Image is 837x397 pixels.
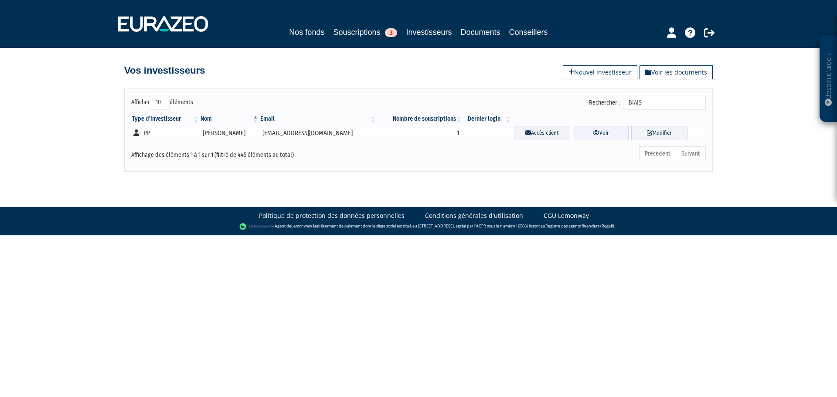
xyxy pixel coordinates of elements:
a: Politique de protection des données personnelles [259,211,405,220]
img: logo-lemonway.png [239,222,273,231]
a: Investisseurs [406,26,452,40]
a: Voir les documents [640,65,713,79]
td: 1 [377,123,463,143]
input: Rechercher : [623,95,706,110]
th: Email : activer pour trier la colonne par ordre croissant [259,115,377,123]
td: - PP [131,123,200,143]
td: [EMAIL_ADDRESS][DOMAIN_NAME] [259,123,377,143]
th: Nom : activer pour trier la colonne par ordre d&eacute;croissant [200,115,259,123]
a: Conditions générales d'utilisation [425,211,523,220]
a: Accès client [514,126,570,140]
a: Conseillers [509,26,548,38]
div: Affichage des éléments 1 à 1 sur 1 (filtré de 445 éléments au total) [131,146,363,159]
a: CGU Lemonway [544,211,589,220]
p: Besoin d'aide ? [823,40,834,118]
div: - Agent de (établissement de paiement dont le siège social est situé au [STREET_ADDRESS], agréé p... [9,222,828,231]
span: 3 [385,28,397,37]
a: Souscriptions3 [333,26,397,38]
th: &nbsp; [511,115,706,123]
a: Nos fonds [289,26,324,38]
th: Type d'investisseur : activer pour trier la colonne par ordre croissant [131,115,200,123]
a: Modifier [631,126,687,140]
a: Registre des agents financiers (Regafi) [545,223,614,229]
img: 1732889491-logotype_eurazeo_blanc_rvb.png [118,16,208,32]
th: Nombre de souscriptions : activer pour trier la colonne par ordre croissant [377,115,463,123]
a: Documents [461,26,500,38]
select: Afficheréléments [150,95,170,110]
a: Lemonway [291,223,311,229]
td: [PERSON_NAME] [200,123,259,143]
a: Voir [573,126,629,140]
h4: Vos investisseurs [124,65,205,76]
a: Nouvel investisseur [563,65,637,79]
label: Rechercher : [589,95,706,110]
th: Dernier login : activer pour trier la colonne par ordre croissant [463,115,511,123]
label: Afficher éléments [131,95,193,110]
